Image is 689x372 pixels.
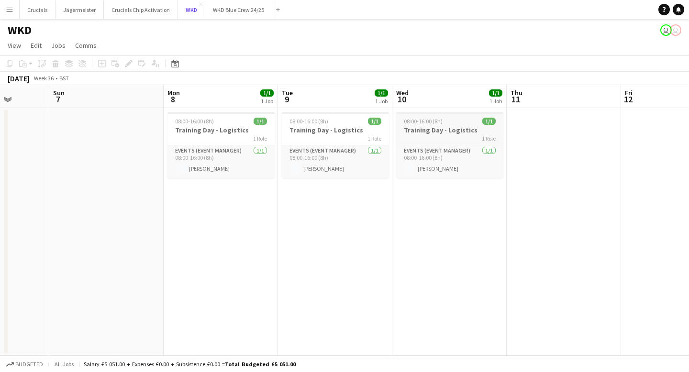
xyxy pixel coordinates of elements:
span: 9 [280,94,293,105]
span: Jobs [51,41,66,50]
span: Total Budgeted £5 051.00 [225,361,296,368]
span: 12 [623,94,633,105]
button: Jägermeister [56,0,104,19]
span: View [8,41,21,50]
a: Edit [27,39,45,52]
button: WKD [178,0,205,19]
span: 1/1 [482,118,496,125]
a: Comms [71,39,100,52]
app-card-role: Events (Event Manager)1/108:00-16:00 (8h)[PERSON_NAME] [396,145,503,178]
span: 1 Role [482,135,496,142]
span: 1/1 [260,89,274,97]
span: Edit [31,41,42,50]
app-job-card: 08:00-16:00 (8h)1/1Training Day - Logistics1 RoleEvents (Event Manager)1/108:00-16:00 (8h)[PERSON... [282,112,389,178]
span: 08:00-16:00 (8h) [404,118,443,125]
span: Week 36 [32,75,56,82]
button: Budgeted [5,359,44,370]
app-job-card: 08:00-16:00 (8h)1/1Training Day - Logistics1 RoleEvents (Event Manager)1/108:00-16:00 (8h)[PERSON... [396,112,503,178]
span: Tue [282,88,293,97]
button: Crucials Chip Activation [104,0,178,19]
app-job-card: 08:00-16:00 (8h)1/1Training Day - Logistics1 RoleEvents (Event Manager)1/108:00-16:00 (8h)[PERSON... [167,112,275,178]
span: 7 [52,94,65,105]
span: Wed [396,88,409,97]
a: Jobs [47,39,69,52]
div: [DATE] [8,74,30,83]
app-user-avatar: Ed Harvey [670,24,681,36]
span: 1/1 [368,118,381,125]
span: Thu [511,88,522,97]
div: BST [59,75,69,82]
button: WKD Blue Crew 24/25 [205,0,272,19]
h3: Training Day - Logistics [167,126,275,134]
app-user-avatar: Ed Harvey [660,24,672,36]
span: Budgeted [15,361,43,368]
span: Mon [167,88,180,97]
h1: WKD [8,23,32,37]
div: 1 Job [261,98,273,105]
span: 08:00-16:00 (8h) [175,118,214,125]
app-card-role: Events (Event Manager)1/108:00-16:00 (8h)[PERSON_NAME] [167,145,275,178]
span: 1 Role [253,135,267,142]
span: Comms [75,41,97,50]
div: 1 Job [489,98,502,105]
span: 1/1 [375,89,388,97]
span: All jobs [53,361,76,368]
a: View [4,39,25,52]
span: 1/1 [254,118,267,125]
h3: Training Day - Logistics [282,126,389,134]
span: 11 [509,94,522,105]
span: Fri [625,88,633,97]
h3: Training Day - Logistics [396,126,503,134]
div: Salary £5 051.00 + Expenses £0.00 + Subsistence £0.00 = [84,361,296,368]
span: 10 [395,94,409,105]
span: Sun [53,88,65,97]
span: 1 Role [367,135,381,142]
app-card-role: Events (Event Manager)1/108:00-16:00 (8h)[PERSON_NAME] [282,145,389,178]
div: 1 Job [375,98,388,105]
span: 1/1 [489,89,502,97]
span: 08:00-16:00 (8h) [289,118,328,125]
span: 8 [166,94,180,105]
button: Crucials [20,0,56,19]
